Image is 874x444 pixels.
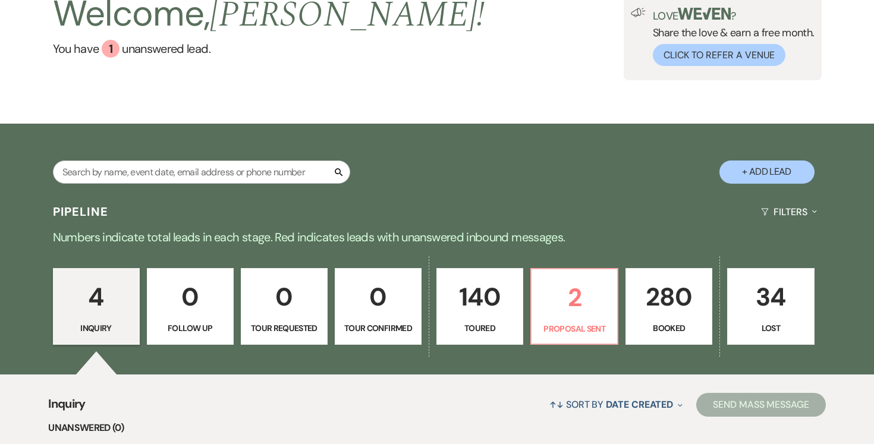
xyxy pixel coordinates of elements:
a: 0Follow Up [147,268,234,345]
div: Share the love & earn a free month. [646,8,815,66]
button: Send Mass Message [696,393,826,417]
button: + Add Lead [719,160,815,184]
a: 2Proposal Sent [530,268,618,345]
button: Click to Refer a Venue [653,44,785,66]
input: Search by name, event date, email address or phone number [53,160,350,184]
a: 34Lost [727,268,814,345]
a: 280Booked [625,268,712,345]
span: Inquiry [48,395,86,420]
p: Inquiry [61,322,132,335]
p: 4 [61,277,132,317]
a: 4Inquiry [53,268,140,345]
button: Sort By Date Created [545,389,687,420]
p: Tour Requested [249,322,320,335]
li: Unanswered (0) [48,420,826,436]
h3: Pipeline [53,203,109,220]
p: 0 [342,277,414,317]
p: 0 [155,277,226,317]
a: You have 1 unanswered lead. [53,40,485,58]
div: 1 [102,40,120,58]
p: Booked [633,322,705,335]
img: loud-speaker-illustration.svg [631,8,646,17]
button: Filters [756,196,821,228]
p: 34 [735,277,806,317]
p: Love ? [653,8,815,21]
p: Proposal Sent [539,322,610,335]
p: Numbers indicate total leads in each stage. Red indicates leads with unanswered inbound messages. [9,228,865,247]
a: 0Tour Requested [241,268,328,345]
p: Follow Up [155,322,226,335]
a: 140Toured [436,268,523,345]
p: 280 [633,277,705,317]
p: 0 [249,277,320,317]
img: weven-logo-green.svg [678,8,731,20]
a: 0Tour Confirmed [335,268,422,345]
p: Lost [735,322,806,335]
span: ↑↓ [549,398,564,411]
p: Tour Confirmed [342,322,414,335]
span: Date Created [606,398,673,411]
p: 140 [444,277,515,317]
p: Toured [444,322,515,335]
p: 2 [539,278,610,317]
